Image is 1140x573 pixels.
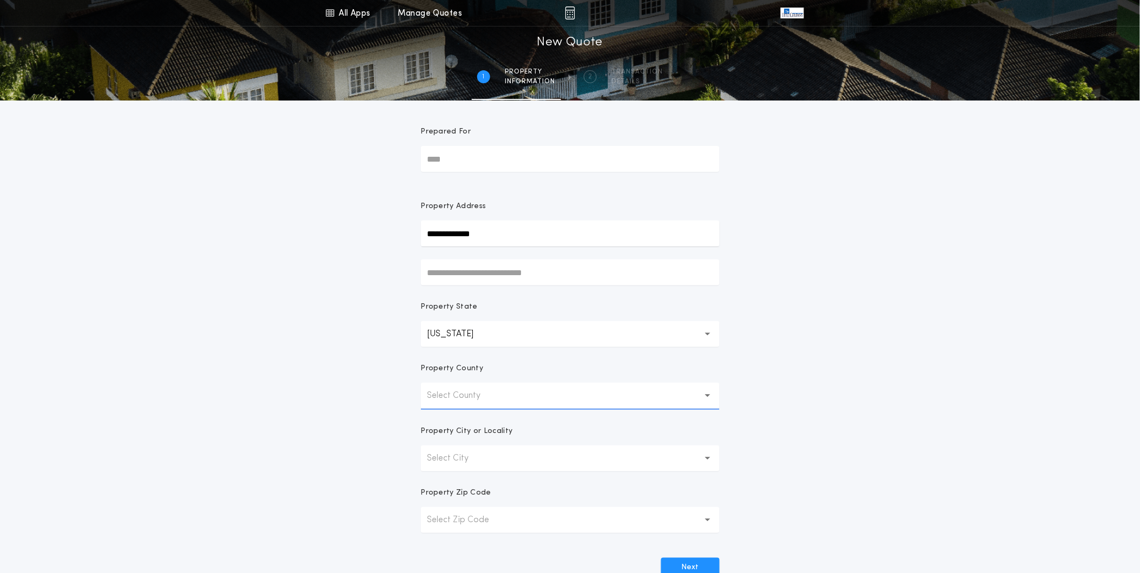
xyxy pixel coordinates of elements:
button: Select City [421,445,720,471]
span: Property [505,68,556,76]
button: Select County [421,383,720,409]
button: [US_STATE] [421,321,720,347]
span: details [612,77,663,86]
input: Prepared For [421,146,720,172]
h2: 1 [483,72,485,81]
h2: 2 [588,72,592,81]
p: Property County [421,363,484,374]
p: Property State [421,302,478,312]
h1: New Quote [537,34,603,51]
p: Select City [427,452,486,465]
p: Select County [427,389,498,402]
span: Transaction [612,68,663,76]
p: [US_STATE] [427,328,491,341]
p: Property Address [421,201,720,212]
p: Prepared For [421,126,471,137]
img: img [565,6,575,19]
span: information [505,77,556,86]
button: Select Zip Code [421,507,720,533]
p: Property City or Locality [421,426,513,437]
p: Select Zip Code [427,514,507,527]
p: Property Zip Code [421,488,491,498]
img: vs-icon [781,8,803,18]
